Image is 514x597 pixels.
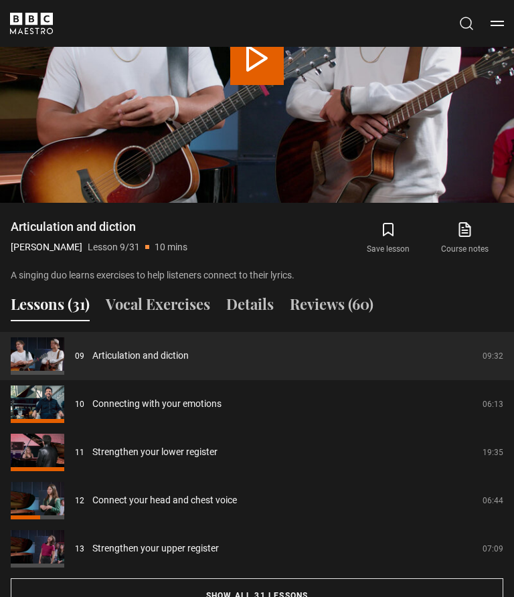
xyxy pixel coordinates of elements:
button: Play Lesson Articulation and diction [230,31,284,85]
svg: BBC Maestro [10,13,53,34]
a: Connect your head and chest voice [92,493,237,507]
a: Strengthen your lower register [92,445,218,459]
p: Lesson 9/31 [88,240,140,254]
a: Connecting with your emotions [92,397,222,411]
a: Strengthen your upper register [92,541,219,556]
a: Articulation and diction [92,349,189,363]
button: Vocal Exercises [106,293,210,321]
button: Reviews (60) [290,293,373,321]
button: Details [226,293,274,321]
a: Course notes [427,219,503,258]
button: Toggle navigation [491,17,504,30]
button: Lessons (31) [11,293,90,321]
h1: Articulation and diction [11,219,187,235]
p: 10 mins [155,240,187,254]
p: [PERSON_NAME] [11,240,82,254]
p: A singing duo learns exercises to help listeners connect to their lyrics. [11,268,317,282]
button: Save lesson [350,219,426,258]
